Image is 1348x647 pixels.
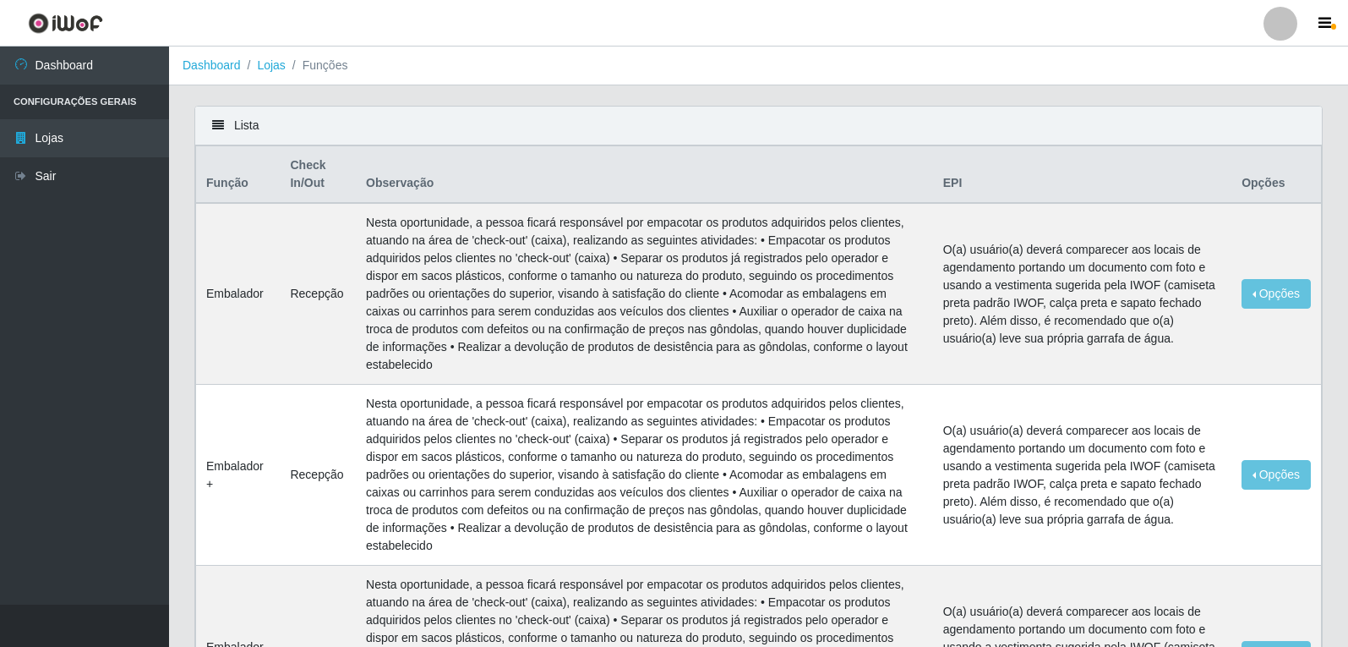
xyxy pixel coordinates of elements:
[257,58,285,72] a: Lojas
[356,146,933,204] th: Observação
[1231,146,1321,204] th: Opções
[28,13,103,34] img: CoreUI Logo
[195,107,1322,145] div: Lista
[356,385,933,566] td: Nesta oportunidade, a pessoa ficará responsável por empacotar os produtos adquiridos pelos client...
[280,146,356,204] th: Check In/Out
[1242,279,1311,309] button: Opções
[933,203,1231,385] td: O(a) usuário(a) deverá comparecer aos locais de agendamento portando um documento com foto e usan...
[933,146,1231,204] th: EPI
[933,385,1231,566] td: O(a) usuário(a) deverá comparecer aos locais de agendamento portando um documento com foto e usan...
[356,203,933,385] td: Nesta oportunidade, a pessoa ficará responsável por empacotar os produtos adquiridos pelos client...
[1242,460,1311,490] button: Opções
[280,385,356,566] td: Recepção
[196,203,281,385] td: Embalador
[196,385,281,566] td: Embalador +
[196,146,281,204] th: Função
[169,47,1348,85] nav: breadcrumb
[286,57,348,74] li: Funções
[183,58,241,72] a: Dashboard
[280,203,356,385] td: Recepção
